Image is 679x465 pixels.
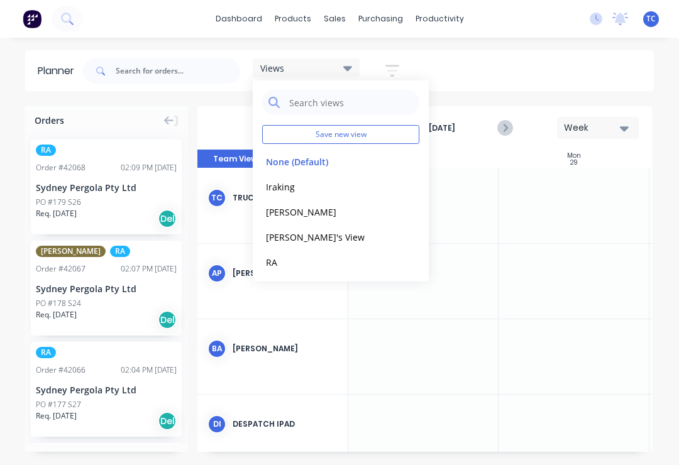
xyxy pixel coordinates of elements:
div: 02:09 PM [DATE] [121,162,177,173]
div: PO #178 S24 [36,298,81,309]
div: BA [207,339,226,358]
button: Save new view [262,125,419,144]
input: Search for orders... [116,58,240,84]
span: [PERSON_NAME] [36,246,106,257]
button: [PERSON_NAME]'s View [262,229,396,244]
button: Iraking [262,179,396,194]
span: TC [646,13,656,25]
div: Sydney Pergola Pty Ltd [36,383,177,397]
div: Truck Ipad CI36SH (You) [233,192,338,204]
span: Req. [DATE] [36,410,77,422]
div: 02:07 PM [DATE] [121,263,177,275]
div: Week [564,121,622,134]
div: AP [207,264,226,283]
span: Req. [DATE] [36,309,77,320]
button: Roof Razor [262,280,396,294]
button: Team View [197,150,273,168]
span: Orders [35,114,64,127]
div: 29 [570,160,578,166]
span: RA [36,145,56,156]
div: PO #179 S26 [36,197,81,208]
button: [PERSON_NAME] [262,204,396,219]
div: Order # 42066 [36,364,86,376]
div: Despatch Ipad [233,418,338,430]
div: purchasing [352,9,409,28]
div: PO #177 S27 [36,399,81,410]
div: DI [207,415,226,434]
div: products [268,9,317,28]
div: Order # 42068 [36,162,86,173]
span: RA [110,246,130,257]
div: Del [158,310,177,329]
div: sales [317,9,352,28]
span: Views [260,62,284,75]
span: RA [36,347,56,358]
img: Factory [23,9,41,28]
input: Search views [288,90,413,115]
div: TC [207,189,226,207]
div: Sydney Pergola Pty Ltd [36,181,177,194]
button: None (Default) [262,154,396,168]
div: Del [158,412,177,430]
div: Planner [38,63,80,79]
button: RA [262,254,396,269]
div: 02:04 PM [DATE] [121,364,177,376]
div: Mon [567,152,581,160]
div: Sydney Pergola Pty Ltd [36,282,177,295]
div: Del [158,209,177,228]
div: [PERSON_NAME] [233,343,338,354]
div: productivity [409,9,470,28]
button: Week [557,117,639,139]
a: dashboard [209,9,268,28]
span: Req. [DATE] [36,208,77,219]
div: [PERSON_NAME] [233,268,338,279]
div: Order # 42067 [36,263,86,275]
